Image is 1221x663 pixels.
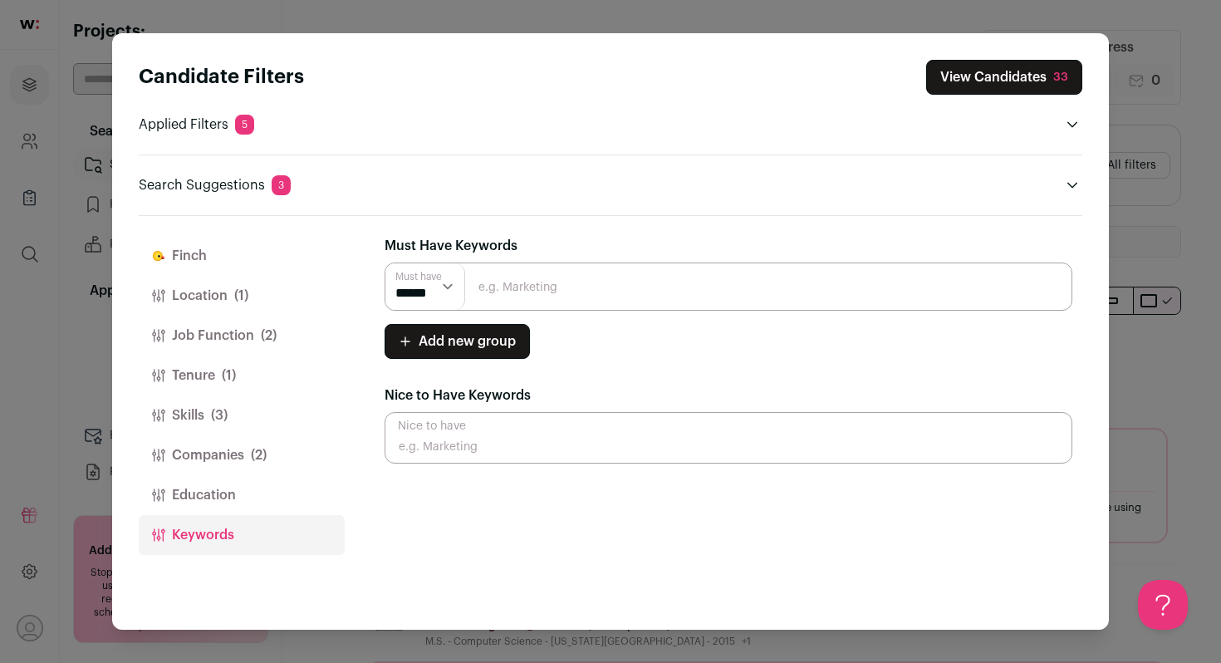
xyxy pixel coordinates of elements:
[139,316,345,356] button: Job Function(2)
[139,475,345,515] button: Education
[139,435,345,475] button: Companies(2)
[261,326,277,346] span: (2)
[222,366,236,386] span: (1)
[235,115,254,135] span: 5
[211,405,228,425] span: (3)
[139,515,345,555] button: Keywords
[139,356,345,395] button: Tenure(1)
[385,236,517,256] label: Must Have Keywords
[234,286,248,306] span: (1)
[1062,115,1082,135] button: Open applied filters
[139,67,304,87] strong: Candidate Filters
[139,175,291,195] p: Search Suggestions
[139,236,345,276] button: Finch
[251,445,267,465] span: (2)
[419,331,516,351] span: Add new group
[1053,69,1068,86] div: 33
[385,263,1072,311] input: e.g. Marketing
[385,412,1072,464] input: e.g. Marketing
[926,60,1082,95] button: Close search preferences
[385,324,530,359] button: Add new group
[139,115,254,135] p: Applied Filters
[139,276,345,316] button: Location(1)
[1138,580,1188,630] iframe: Help Scout Beacon - Open
[272,175,291,195] span: 3
[385,389,531,402] span: Nice to Have Keywords
[139,395,345,435] button: Skills(3)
